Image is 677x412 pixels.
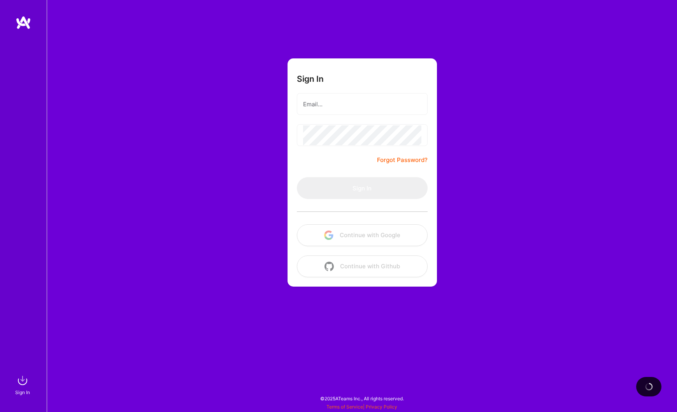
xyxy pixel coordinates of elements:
[324,262,334,271] img: icon
[15,388,30,396] div: Sign In
[297,255,428,277] button: Continue with Github
[47,389,677,408] div: © 2025 ATeams Inc., All rights reserved.
[326,404,363,410] a: Terms of Service
[645,383,653,391] img: loading
[297,177,428,199] button: Sign In
[366,404,397,410] a: Privacy Policy
[303,94,421,114] input: Email...
[377,155,428,165] a: Forgot Password?
[297,74,324,84] h3: Sign In
[297,224,428,246] button: Continue with Google
[326,404,397,410] span: |
[16,16,31,30] img: logo
[16,373,30,396] a: sign inSign In
[15,373,30,388] img: sign in
[324,231,333,240] img: icon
